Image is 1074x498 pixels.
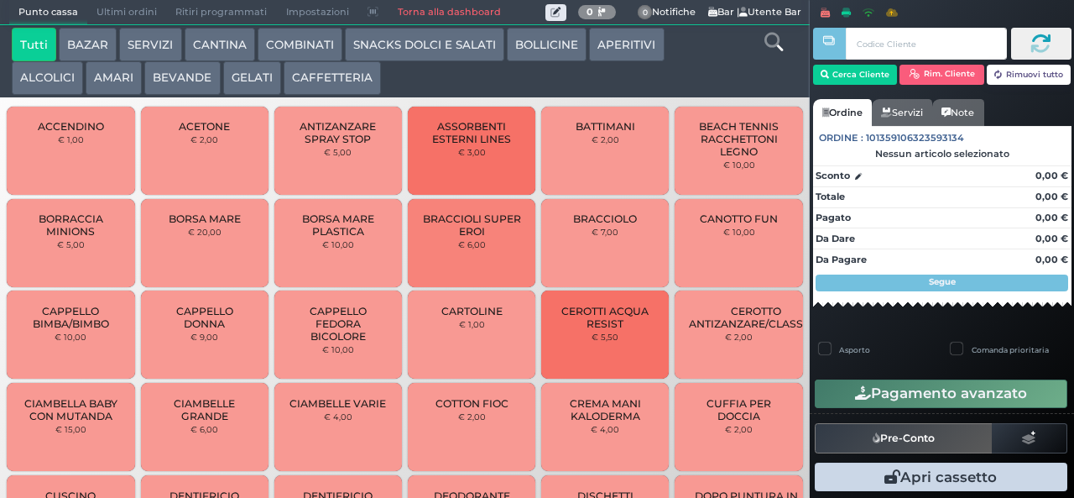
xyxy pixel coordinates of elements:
small: € 5,00 [57,239,85,249]
small: € 1,00 [58,134,84,144]
button: SERVIZI [119,28,181,61]
span: CARTOLINE [441,305,503,317]
button: Pagamento avanzato [815,380,1067,408]
span: BATTIMANI [576,120,635,133]
span: COTTON FIOC [435,397,508,410]
span: 101359106323593134 [866,131,964,145]
small: € 5,50 [592,332,618,342]
span: BRACCIOLI SUPER EROI [422,212,522,238]
small: € 10,00 [55,332,86,342]
button: CANTINA [185,28,255,61]
button: CAFFETTERIA [284,61,381,95]
span: BRACCIOLO [573,212,637,225]
span: BORSA MARE PLASTICA [289,212,388,238]
span: ASSORBENTI ESTERNI LINES [422,120,522,145]
button: BOLLICINE [507,28,587,61]
button: SNACKS DOLCI E SALATI [345,28,504,61]
strong: Da Dare [816,233,855,244]
span: Ritiri programmati [166,1,276,24]
button: APERITIVI [589,28,664,61]
button: BAZAR [59,28,117,61]
small: € 10,00 [723,227,755,237]
strong: Pagato [816,212,851,223]
small: € 5,00 [324,147,352,157]
span: CIAMBELLA BABY CON MUTANDA [21,397,121,422]
span: ANTIZANZARE SPRAY STOP [289,120,388,145]
strong: 0,00 € [1035,170,1068,181]
strong: Segue [929,276,956,287]
strong: 0,00 € [1035,191,1068,202]
a: Servizi [872,99,932,126]
strong: 0,00 € [1035,212,1068,223]
span: BORSA MARE [169,212,241,225]
span: 0 [638,5,653,20]
strong: 0,00 € [1035,254,1068,265]
button: COMBINATI [258,28,342,61]
span: CEROTTI ACQUA RESIST [555,305,655,330]
div: Nessun articolo selezionato [813,148,1071,160]
span: ACCENDINO [38,120,104,133]
small: € 2,00 [725,424,753,434]
b: 0 [587,6,593,18]
strong: Da Pagare [816,254,867,265]
span: Ultimi ordini [87,1,166,24]
span: CANOTTO FUN [700,212,778,225]
span: CAPPELLO BIMBA/BIMBO [21,305,121,330]
small: € 9,00 [190,332,218,342]
button: Cerca Cliente [813,65,898,85]
small: € 6,00 [190,424,218,434]
label: Asporto [839,344,870,355]
span: CIAMBELLE GRANDE [154,397,254,422]
input: Codice Cliente [846,28,1006,60]
small: € 10,00 [322,344,354,354]
small: € 2,00 [458,412,486,422]
a: Note [932,99,983,126]
a: Torna alla dashboard [388,1,509,24]
span: CAPPELLO FEDORA BICOLORE [289,305,388,343]
label: Comanda prioritaria [972,344,1049,355]
span: Impostazioni [277,1,358,24]
small: € 10,00 [322,239,354,249]
span: BEACH TENNIS RACCHETTONI LEGNO [689,120,789,158]
small: € 3,00 [458,147,486,157]
span: CIAMBELLE VARIE [289,397,386,410]
button: AMARI [86,61,142,95]
small: € 7,00 [592,227,618,237]
button: Rim. Cliente [899,65,984,85]
strong: Sconto [816,169,850,183]
small: € 2,00 [725,332,753,342]
button: GELATI [223,61,281,95]
span: Ordine : [819,131,863,145]
strong: Totale [816,191,845,202]
small: € 10,00 [723,160,755,170]
span: Punto cassa [9,1,87,24]
small: € 20,00 [188,227,222,237]
button: Pre-Conto [815,423,993,453]
a: Ordine [813,99,872,126]
small: € 4,00 [324,412,352,422]
small: € 1,00 [459,319,485,329]
small: € 2,00 [592,134,619,144]
small: € 4,00 [591,424,619,434]
button: ALCOLICI [12,61,83,95]
button: Tutti [12,28,56,61]
span: ACETONE [179,120,230,133]
span: CEROTTO ANTIZANZARE/CLASSICO [689,305,822,330]
small: € 15,00 [55,424,86,434]
span: CUFFIA PER DOCCIA [689,397,789,422]
small: € 6,00 [458,239,486,249]
span: BORRACCIA MINIONS [21,212,121,238]
button: Apri cassetto [815,463,1067,491]
strong: 0,00 € [1035,233,1068,244]
span: CREMA MANI KALODERMA [555,397,655,422]
button: BEVANDE [144,61,220,95]
small: € 2,00 [190,134,218,144]
span: CAPPELLO DONNA [154,305,254,330]
button: Rimuovi tutto [987,65,1071,85]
